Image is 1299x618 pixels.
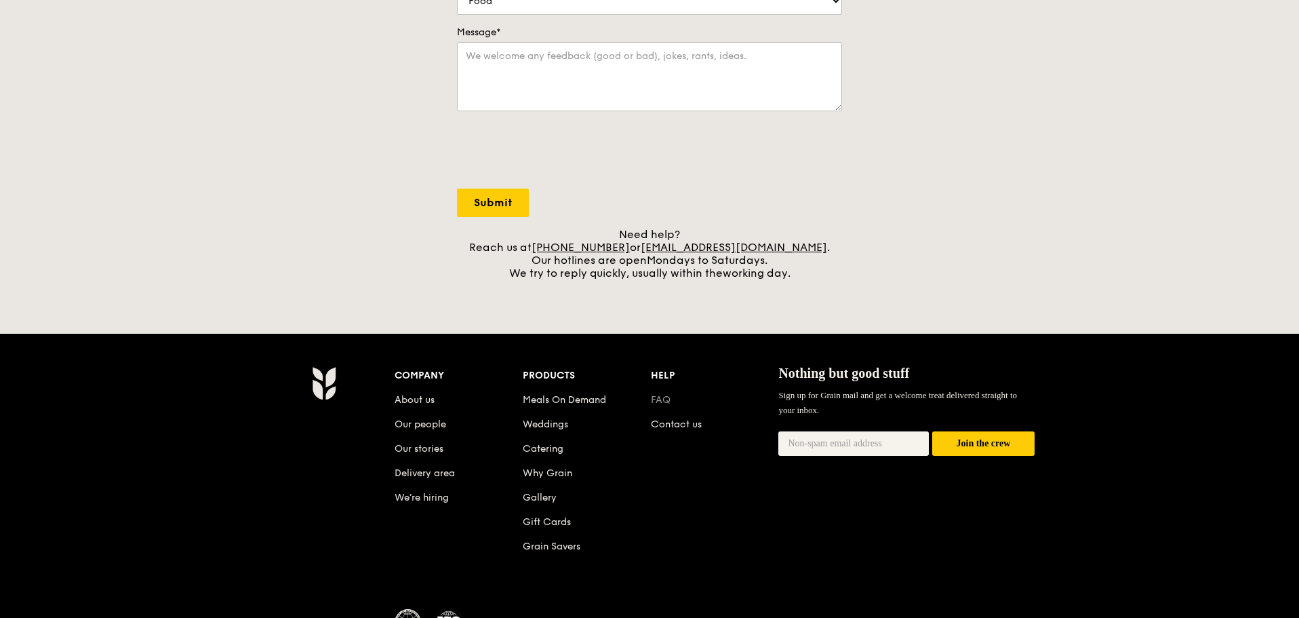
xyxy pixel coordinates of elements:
a: Gift Cards [523,516,571,528]
span: Sign up for Grain mail and get a welcome treat delivered straight to your inbox. [778,390,1017,415]
div: Company [395,366,523,385]
input: Submit [457,189,529,217]
span: working day. [723,267,791,279]
iframe: reCAPTCHA [457,125,663,178]
a: Contact us [651,419,702,430]
a: Why Grain [523,467,572,479]
a: [PHONE_NUMBER] [532,241,630,254]
a: [EMAIL_ADDRESS][DOMAIN_NAME] [641,241,827,254]
a: About us [395,394,435,406]
span: Nothing but good stuff [778,366,909,381]
a: Our stories [395,443,443,455]
input: Non-spam email address [778,431,929,456]
a: Gallery [523,492,557,503]
button: Join the crew [932,431,1035,457]
div: Need help? Reach us at or . Our hotlines are open We try to reply quickly, usually within the [457,228,842,279]
img: Grain [312,366,336,400]
div: Products [523,366,651,385]
a: Catering [523,443,563,455]
a: Our people [395,419,446,430]
a: Delivery area [395,467,455,479]
label: Message* [457,26,842,39]
a: We’re hiring [395,492,449,503]
div: Help [651,366,779,385]
a: FAQ [651,394,671,406]
a: Weddings [523,419,568,430]
span: Mondays to Saturdays. [647,254,767,267]
a: Grain Savers [523,541,580,552]
a: Meals On Demand [523,394,606,406]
